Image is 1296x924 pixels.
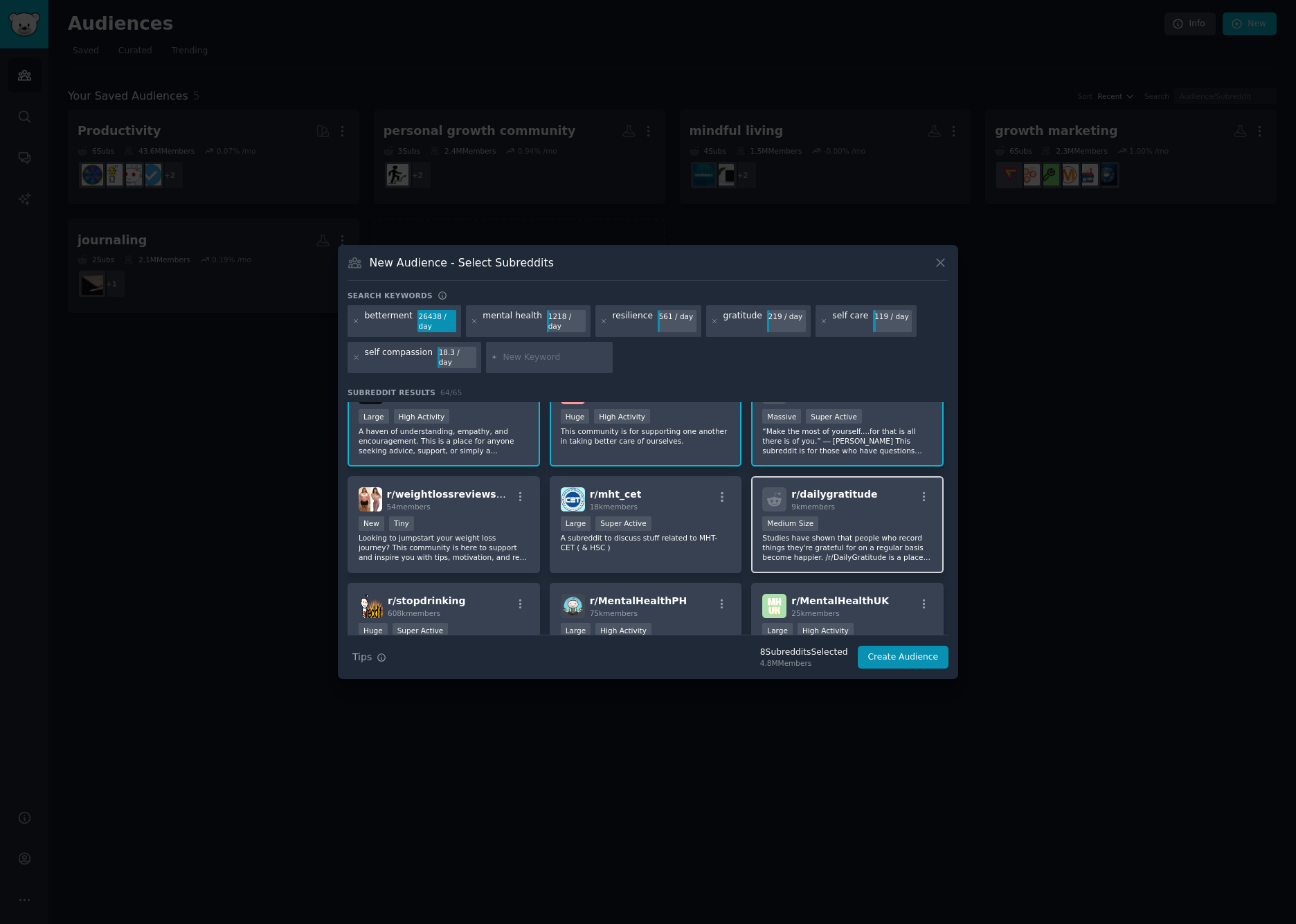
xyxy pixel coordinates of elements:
p: Looking to jumpstart your weight loss journey? This community is here to support and inspire you ... [359,533,529,562]
div: Large [561,516,591,531]
img: MentalHealthPH [561,594,585,618]
span: Subreddit Results [348,388,435,397]
div: New [359,516,384,531]
div: Tiny [389,516,414,531]
span: 18k members [590,502,638,511]
span: r/ MentalHealthPH [590,595,687,606]
img: weightlossreviewsupp [359,487,382,511]
img: stopdrinking [359,594,383,618]
div: resilience [612,310,652,332]
img: mht_cet [561,487,585,511]
span: 608k members [388,609,440,617]
div: betterment [365,310,413,332]
div: self care [832,310,868,332]
p: This community is for supporting one another in taking better care of ourselves. [561,426,731,446]
div: 219 / day [767,310,806,323]
div: High Activity [594,409,650,424]
span: 9k members [791,502,835,511]
div: Massive [762,409,801,424]
div: 1218 / day [547,310,586,332]
img: MentalHealthUK [762,594,786,618]
div: mental health [483,310,542,332]
span: r/ MentalHealthUK [791,595,889,606]
button: Tips [348,645,391,669]
span: 25k members [791,609,839,617]
div: gratitude [723,310,762,332]
div: 18.3 / day [438,347,476,369]
div: Large [359,409,389,424]
span: r/ dailygratitude [791,489,877,500]
div: Super Active [393,623,449,637]
div: Huge [561,409,590,424]
span: r/ mht_cet [590,489,642,500]
div: High Activity [595,623,651,637]
div: 4.8M Members [760,658,848,668]
div: Super Active [595,516,651,531]
div: 8 Subreddit s Selected [760,646,848,659]
input: New Keyword [503,352,608,364]
span: Tips [352,650,372,664]
h3: Search keywords [348,291,433,300]
div: Large [561,623,591,637]
span: 64 / 65 [440,388,462,397]
button: Create Audience [858,646,949,669]
p: A haven of understanding, empathy, and encouragement. This is a place for anyone seeking advice, ... [359,426,529,455]
div: Large [762,623,793,637]
span: 54 members [387,502,431,511]
div: 119 / day [873,310,912,323]
span: r/ weightlossreviewsupp [387,489,517,500]
div: High Activity [798,623,854,637]
div: Medium Size [762,516,818,531]
div: Super Active [806,409,862,424]
p: Studies have shown that people who record things they're grateful for on a regular basis become h... [762,533,933,562]
div: 26438 / day [417,310,456,332]
div: self compassion [365,347,433,369]
p: A subreddit to discuss stuff related to MHT-CET ( & HSC ) [561,533,731,552]
div: Huge [359,623,388,637]
span: 75k members [590,609,638,617]
div: High Activity [394,409,450,424]
h3: New Audience - Select Subreddits [370,255,554,270]
div: 561 / day [658,310,696,323]
span: r/ stopdrinking [388,595,466,606]
p: “Make the most of yourself....for that is all there is of you.” ― [PERSON_NAME] This subreddit is... [762,426,933,455]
